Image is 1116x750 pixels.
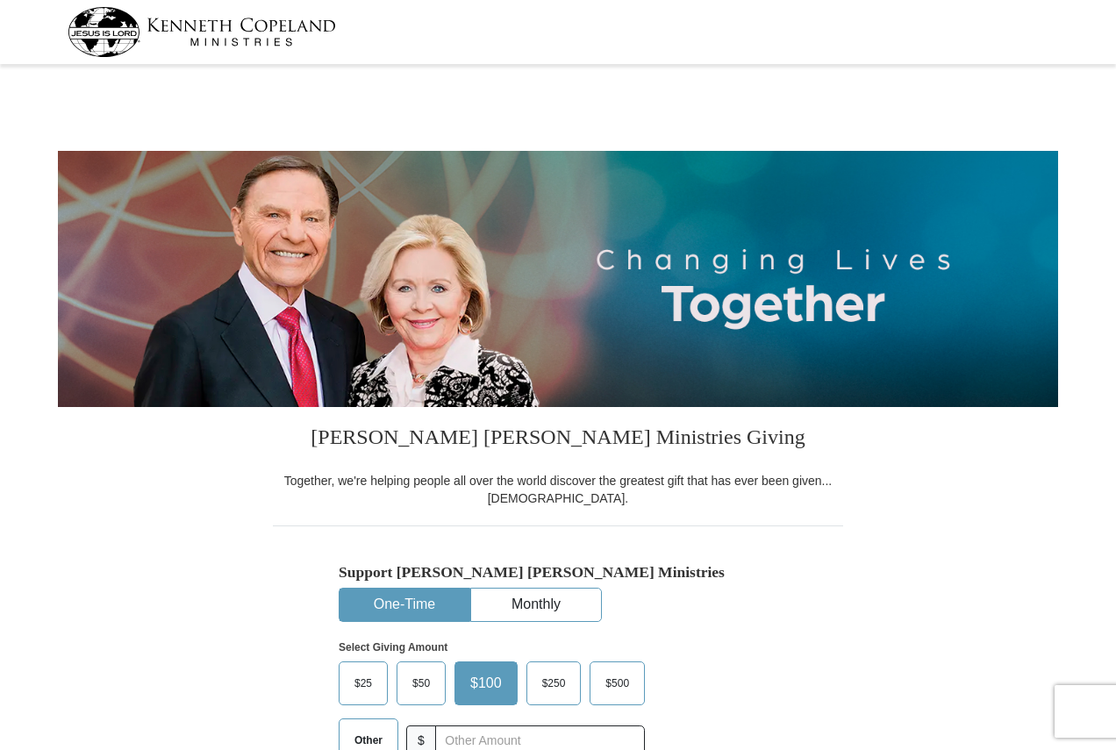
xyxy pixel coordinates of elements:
[461,670,511,696] span: $100
[404,670,439,696] span: $50
[273,407,843,472] h3: [PERSON_NAME] [PERSON_NAME] Ministries Giving
[597,670,638,696] span: $500
[68,7,336,57] img: kcm-header-logo.svg
[471,589,601,621] button: Monthly
[339,641,447,654] strong: Select Giving Amount
[533,670,575,696] span: $250
[339,563,777,582] h5: Support [PERSON_NAME] [PERSON_NAME] Ministries
[273,472,843,507] div: Together, we're helping people all over the world discover the greatest gift that has ever been g...
[346,670,381,696] span: $25
[340,589,469,621] button: One-Time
